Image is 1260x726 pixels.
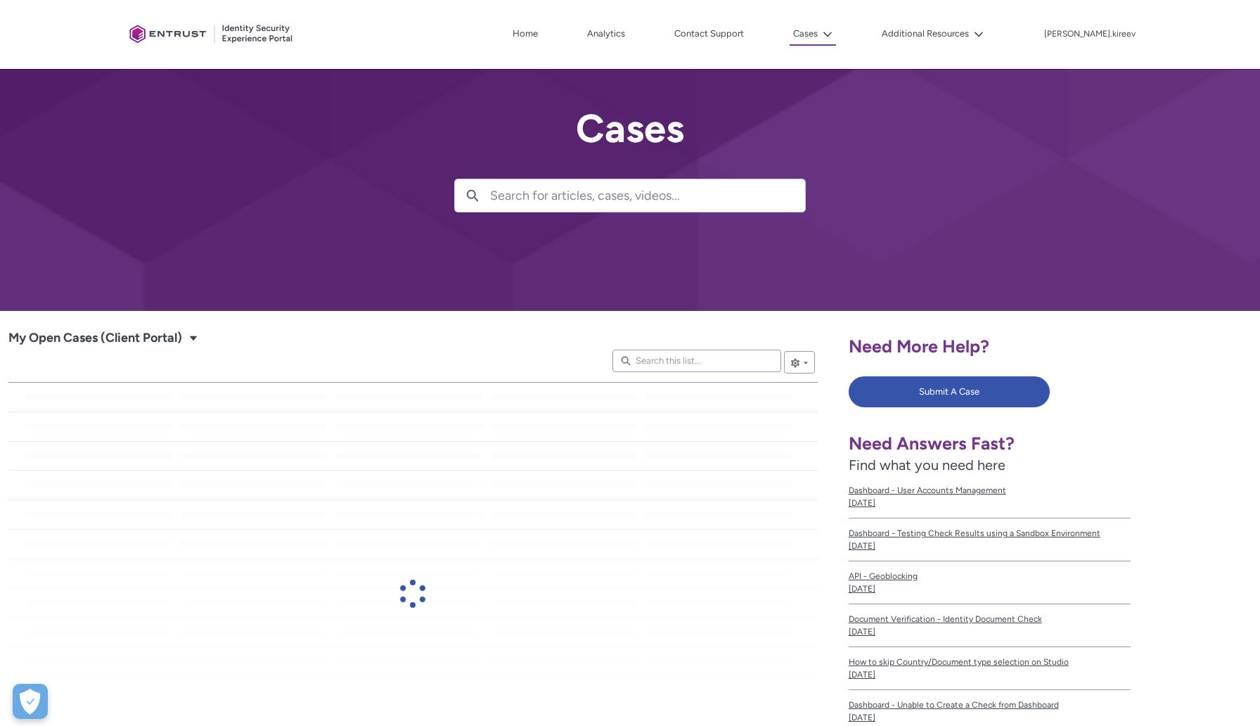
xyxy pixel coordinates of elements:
[612,350,781,372] input: Search this list...
[849,541,875,551] lightning-formatted-date-time: [DATE]
[490,179,805,212] input: Search for articles, cases, videos...
[13,684,48,719] div: Cookie Preferences
[790,23,836,46] button: Cases
[849,433,1131,454] h1: Need Answers Fast?
[849,336,989,357] span: Need More Help?
[849,376,1050,407] button: Submit A Case
[849,627,875,637] lightning-formatted-date-time: [DATE]
[849,584,875,594] lightning-formatted-date-time: [DATE]
[849,647,1131,690] a: How to skip Country/Document type selection on Studio[DATE]
[849,670,875,680] lightning-formatted-date-time: [DATE]
[878,23,987,44] button: Additional Resources
[671,23,747,44] a: Contact Support
[849,699,1131,711] span: Dashboard - Unable to Create a Check from Dashboard
[849,457,1005,473] span: Find what you need here
[13,684,48,719] button: Open Preferences
[784,351,815,374] button: List View Controls
[8,327,182,350] span: My Open Cases (Client Portal)
[849,476,1131,518] a: Dashboard - User Accounts Management[DATE]
[849,484,1131,497] span: Dashboard - User Accounts Management
[849,498,875,508] lightning-formatted-date-time: [DATE]
[849,613,1131,625] span: Document Verification - Identity Document Check
[849,570,1131,582] span: API - Geoblocking
[454,107,806,151] h2: Cases
[849,656,1131,668] span: How to skip Country/Document type selection on Studio
[1044,30,1136,39] p: [PERSON_NAME].kireev
[849,604,1131,647] a: Document Verification - Identity Document Check[DATE]
[849,561,1131,604] a: API - Geoblocking[DATE]
[455,179,490,212] button: Search
[849,713,875,722] lightning-formatted-date-time: [DATE]
[1043,26,1136,40] button: User Profile vladimir.kireev
[185,329,202,346] button: Select a List View: Cases
[584,23,629,44] a: Analytics, opens in new tab
[849,518,1131,561] a: Dashboard - Testing Check Results using a Sandbox Environment[DATE]
[509,23,541,44] a: Home
[849,527,1131,540] span: Dashboard - Testing Check Results using a Sandbox Environment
